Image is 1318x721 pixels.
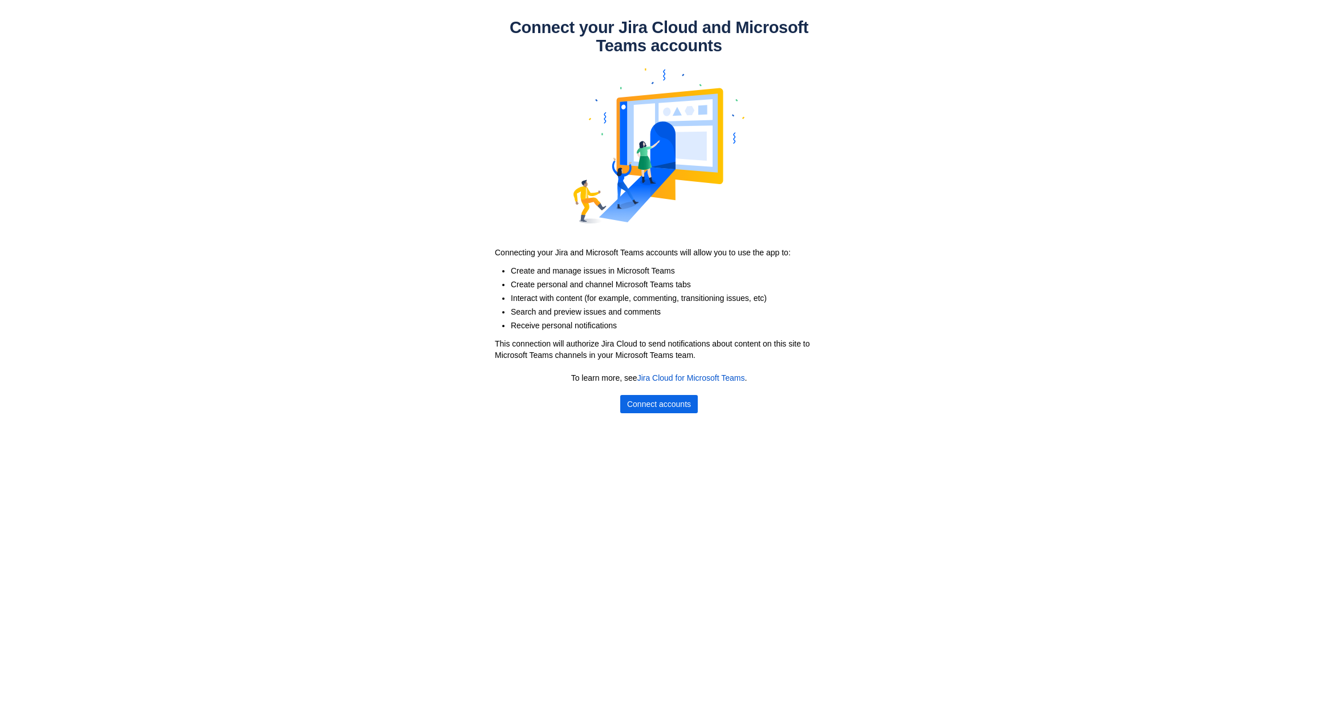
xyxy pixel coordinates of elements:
[511,279,830,290] li: Create personal and channel Microsoft Teams tabs
[511,292,830,304] li: Interact with content (for example, commenting, transitioning issues, etc)
[637,373,745,382] a: Jira Cloud for Microsoft Teams
[511,265,830,276] li: Create and manage issues in Microsoft Teams
[511,320,830,331] li: Receive personal notifications
[573,55,745,237] img: account-mapping.svg
[627,395,691,413] span: Connect accounts
[495,247,823,258] p: Connecting your Jira and Microsoft Teams accounts will allow you to use the app to:
[488,18,830,55] h1: Connect your Jira Cloud and Microsoft Teams accounts
[495,338,823,361] p: This connection will authorize Jira Cloud to send notifications about content on this site to Mic...
[499,372,819,384] p: To learn more, see .
[511,306,830,317] li: Search and preview issues and comments
[620,395,698,413] button: Connect accounts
